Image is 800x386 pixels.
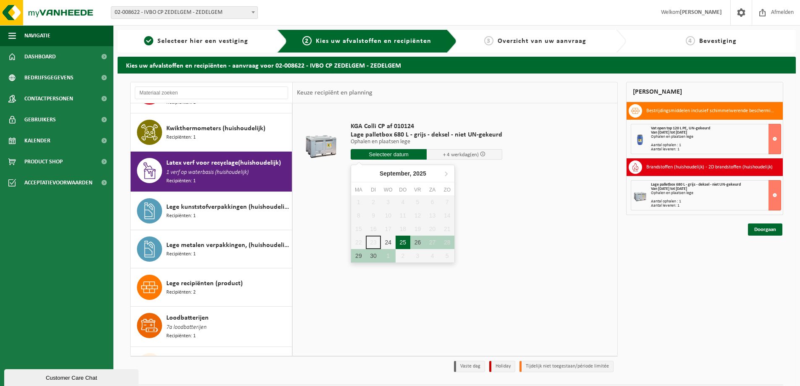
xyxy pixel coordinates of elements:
[166,123,265,134] span: Kwikthermometers (huishoudelijk)
[519,361,614,372] li: Tijdelijk niet toegestaan/période limitée
[651,200,781,204] div: Aantal ophalen : 1
[118,57,796,73] h2: Kies uw afvalstoffen en recipiënten - aanvraag voor 02-008622 - IVBO CP ZEDELGEM - ZEDELGEM
[24,88,73,109] span: Contactpersonen
[699,38,737,45] span: Bevestiging
[166,250,196,258] span: Recipiënten: 1
[651,143,781,147] div: Aantal ophalen : 1
[748,223,782,236] a: Doorgaan
[166,212,196,220] span: Recipiënten: 1
[651,147,781,152] div: Aantal leveren: 1
[440,186,454,194] div: zo
[111,7,257,18] span: 02-008622 - IVBO CP ZEDELGEM - ZEDELGEM
[651,130,687,135] strong: Van [DATE] tot [DATE]
[166,168,249,177] span: 1 verf op waterbasis (huishoudelijk)
[396,249,410,263] div: 2
[166,134,196,142] span: Recipiënten: 1
[166,202,290,212] span: Lege kunststofverpakkingen (huishoudelijk)
[166,323,207,332] span: 7a loodbatterijen
[443,152,479,158] span: + 4 werkdag(en)
[651,186,687,191] strong: Van [DATE] tot [DATE]
[131,152,292,192] button: Latex verf voor recyclage(huishoudelijk) 1 verf op waterbasis (huishoudelijk) Recipiënten: 1
[410,186,425,194] div: vr
[484,36,493,45] span: 3
[489,361,515,372] li: Holiday
[646,160,773,174] h3: Brandstoffen (huishoudelijk) - 2D brandstoffen (huishoudelijk)
[131,307,292,347] button: Loodbatterijen 7a loodbatterijen Recipiënten: 1
[166,158,281,168] span: Latex verf voor recyclage(huishoudelijk)
[454,361,485,372] li: Vaste dag
[396,186,410,194] div: do
[131,192,292,230] button: Lege kunststofverpakkingen (huishoudelijk) Recipiënten: 1
[24,46,56,67] span: Dashboard
[351,149,427,160] input: Selecteer datum
[131,113,292,152] button: Kwikthermometers (huishoudelijk) Recipiënten: 1
[131,230,292,268] button: Lege metalen verpakkingen, (huishoudelijk) Recipiënten: 1
[646,104,776,118] h3: Bestrijdingsmiddelen inclusief schimmelwerende beschermingsmiddelen (huishoudelijk) - 6 bestrijdi...
[498,38,586,45] span: Overzicht van uw aanvraag
[413,171,426,176] i: 2025
[24,25,50,46] span: Navigatie
[111,6,258,19] span: 02-008622 - IVBO CP ZEDELGEM - ZEDELGEM
[122,36,270,46] a: 1Selecteer hier een vestiging
[351,122,502,131] span: KGA Colli CP af 010124
[410,236,425,249] div: 26
[157,38,248,45] span: Selecteer hier een vestiging
[166,177,196,185] span: Recipiënten: 1
[24,67,73,88] span: Bedrijfsgegevens
[351,131,502,139] span: Lage palletbox 680 L - grijs - deksel - niet UN-gekeurd
[166,289,196,297] span: Recipiënten: 2
[686,36,695,45] span: 4
[166,240,290,250] span: Lege metalen verpakkingen, (huishoudelijk)
[351,249,366,263] div: 29
[651,126,710,131] span: Vat open top 120 L PE, UN-gekeurd
[410,249,425,263] div: 3
[24,151,63,172] span: Product Shop
[651,182,741,187] span: Lage palletbox 680 L - grijs - deksel - niet UN-gekeurd
[376,167,430,180] div: September,
[4,368,140,386] iframe: chat widget
[425,186,440,194] div: za
[131,268,292,307] button: Lege recipiënten (product) Recipiënten: 2
[366,186,380,194] div: di
[24,109,56,130] span: Gebruikers
[135,87,288,99] input: Materiaal zoeken
[381,249,396,263] div: 1
[351,186,366,194] div: ma
[381,236,396,249] div: 24
[396,236,410,249] div: 25
[651,191,781,195] div: Ophalen en plaatsen lege
[651,135,781,139] div: Ophalen en plaatsen lege
[302,36,312,45] span: 2
[680,9,722,16] strong: [PERSON_NAME]
[381,186,396,194] div: wo
[24,172,92,193] span: Acceptatievoorwaarden
[293,82,377,103] div: Keuze recipiënt en planning
[351,139,502,145] p: Ophalen en plaatsen lege
[166,278,243,289] span: Lege recipiënten (product)
[166,313,209,323] span: Loodbatterijen
[626,82,783,102] div: [PERSON_NAME]
[166,332,196,340] span: Recipiënten: 1
[24,130,50,151] span: Kalender
[316,38,431,45] span: Kies uw afvalstoffen en recipiënten
[366,249,380,263] div: 30
[144,36,153,45] span: 1
[651,204,781,208] div: Aantal leveren: 1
